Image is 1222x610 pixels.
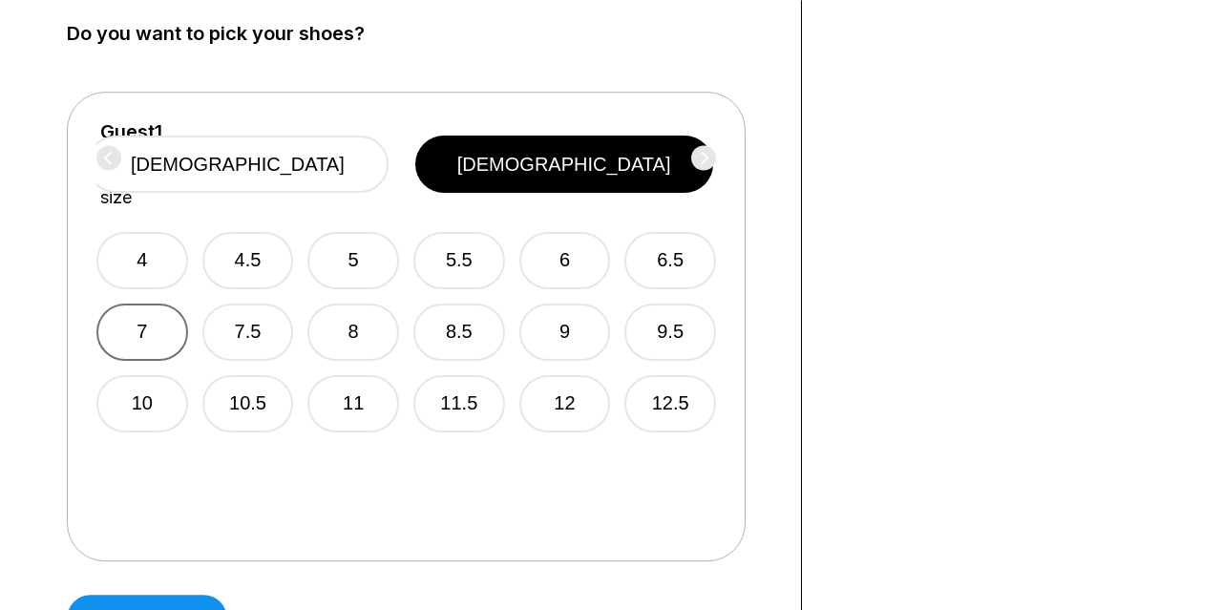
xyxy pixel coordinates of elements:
button: 12 [519,375,611,432]
button: 7.5 [202,304,294,361]
button: 4 [96,232,188,289]
button: 10 [96,375,188,432]
button: 6 [519,232,611,289]
button: 7 [96,304,188,361]
button: [DEMOGRAPHIC_DATA] [87,136,389,193]
button: 8 [307,304,399,361]
button: 11.5 [413,375,505,432]
button: 12.5 [624,375,716,432]
label: Do you want to pick your shoes? [67,23,772,44]
button: 10.5 [202,375,294,432]
button: [DEMOGRAPHIC_DATA] [415,136,713,193]
button: 9 [519,304,611,361]
button: 11 [307,375,399,432]
button: 5.5 [413,232,505,289]
button: 9.5 [624,304,716,361]
button: 6.5 [624,232,716,289]
button: 5 [307,232,399,289]
button: 4.5 [202,232,294,289]
button: 8.5 [413,304,505,361]
label: Guest 1 [100,121,162,142]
